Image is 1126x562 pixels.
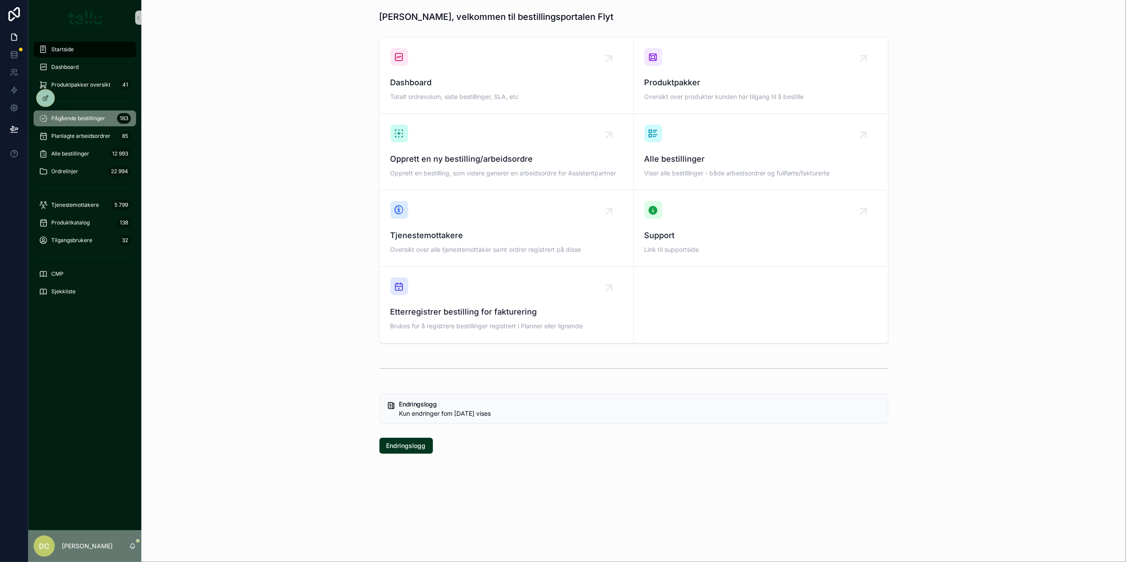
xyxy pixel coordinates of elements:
div: 85 [119,131,131,141]
span: Alle bestillinger [51,150,89,157]
span: Oversikt over produkter kunden har tilgang til å bestille [645,92,877,101]
span: Totalt ordrevolum, siste bestillinger, SLA, etc [390,92,623,101]
div: 32 [119,235,131,246]
span: Ordrelinjer [51,168,78,175]
span: Dashboard [51,64,79,71]
span: Link til supportside [645,245,877,254]
a: TjenestemottakereOversikt over alle tjenestemottaker samt ordrer registrert på disse [380,190,634,267]
div: 22 994 [108,166,131,177]
a: Alle bestillingerViser alle bestillinger - både arbeidsordrer og fullførte/fakturerte [634,114,888,190]
a: Sjekkliste [34,284,136,300]
p: [PERSON_NAME] [62,542,113,551]
span: Produktkatalog [51,219,90,226]
a: DashboardTotalt ordrevolum, siste bestillinger, SLA, etc [380,38,634,114]
span: Viser alle bestillinger - både arbeidsordrer og fullførte/fakturerte [645,169,877,178]
span: Tjenestemottakere [51,201,99,209]
span: Produktpakker oversikt [51,81,110,88]
span: Alle bestillinger [645,153,877,165]
span: Etterregistrer bestilling for fakturering [390,306,623,318]
span: Pågående bestillinger [51,115,105,122]
a: ProduktpakkerOversikt over produkter kunden har tilgang til å bestille [634,38,888,114]
span: Oversikt over alle tjenestemottaker samt ordrer registrert på disse [390,245,623,254]
span: Planlagte arbeidsordrer [51,133,110,140]
span: Tjenestemottakere [390,229,623,242]
span: Startside [51,46,74,53]
a: Tjenestemottakere5 799 [34,197,136,213]
span: Sjekkliste [51,288,76,295]
span: Brukes for å registrere bestillinger registrert i Planner eller lignende [390,322,623,330]
a: Pågående bestillinger183 [34,110,136,126]
a: Planlagte arbeidsordrer85 [34,128,136,144]
a: Opprett en ny bestilling/arbeidsordreOpprett en bestilling, som videre generer en arbeidsordre fo... [380,114,634,190]
span: Opprett en ny bestilling/arbeidsordre [390,153,623,165]
div: 5 799 [112,200,131,210]
a: SupportLink til supportside [634,190,888,267]
h5: Endringslogg [399,401,881,407]
div: Kun endringer fom 25 oktober vises [399,409,881,418]
a: Alle bestillinger12 993 [34,146,136,162]
span: CMP [51,270,64,277]
div: scrollable content [28,35,141,311]
a: Produktpakker oversikt41 [34,77,136,93]
span: Produktpakker [645,76,877,89]
div: 138 [117,217,131,228]
div: 12 993 [110,148,131,159]
div: 183 [117,113,131,124]
h1: [PERSON_NAME], velkommen til bestillingsportalen Flyt [379,11,614,23]
span: Endringslogg [387,441,426,450]
a: Dashboard [34,59,136,75]
span: Dashboard [390,76,623,89]
img: App logo [68,11,102,25]
a: Ordrelinjer22 994 [34,163,136,179]
span: Kun endringer fom [DATE] vises [399,410,491,417]
span: Tilgangsbrukere [51,237,92,244]
span: Opprett en bestilling, som videre generer en arbeidsordre for Assistentpartner [390,169,623,178]
div: 41 [120,80,131,90]
a: Tilgangsbrukere32 [34,232,136,248]
span: DC [39,541,49,551]
a: CMP [34,266,136,282]
a: Etterregistrer bestilling for faktureringBrukes for å registrere bestillinger registrert i Planne... [380,267,634,343]
a: Produktkatalog138 [34,215,136,231]
span: Support [645,229,877,242]
a: Startside [34,42,136,57]
button: Endringslogg [379,438,433,454]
